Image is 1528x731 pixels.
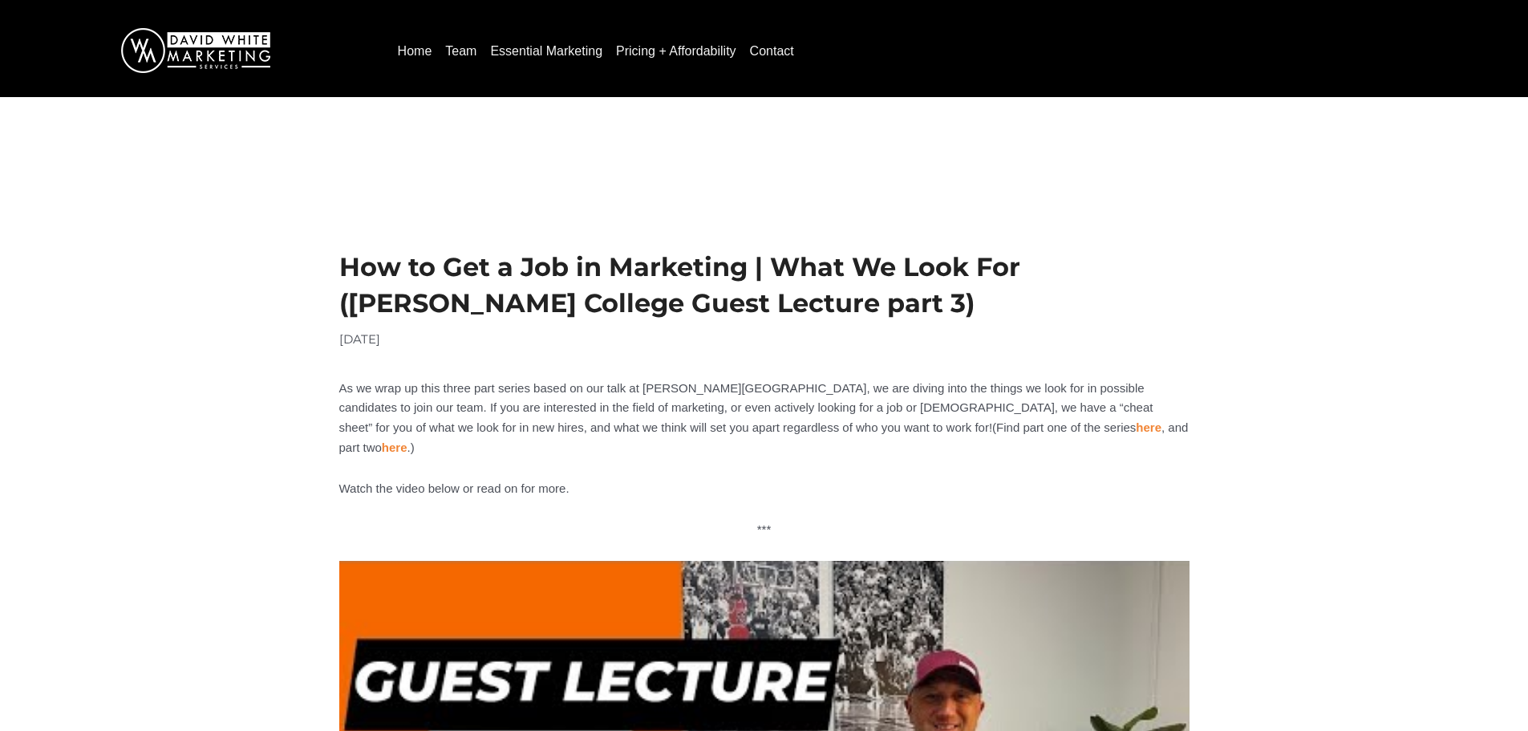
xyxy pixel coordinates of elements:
[391,38,1496,64] nav: Menu
[382,441,407,454] a: here
[339,251,1020,319] span: How to Get a Job in Marketing | What We Look For ([PERSON_NAME] College Guest Lecture part 3)
[339,330,1190,350] p: [DATE]
[339,420,1189,454] span: (Find part one of the series , and part two .)
[121,43,270,56] a: DavidWhite-Marketing-Logo
[391,39,439,64] a: Home
[339,481,569,495] span: Watch the video below or read on for more.
[121,28,270,73] img: DavidWhite-Marketing-Logo
[439,39,483,64] a: Team
[744,39,800,64] a: Contact
[484,39,609,64] a: Essential Marketing
[610,39,743,64] a: Pricing + Affordability
[339,381,1153,435] span: As we wrap up this three part series based on our talk at [PERSON_NAME][GEOGRAPHIC_DATA], we are ...
[1136,420,1161,434] a: here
